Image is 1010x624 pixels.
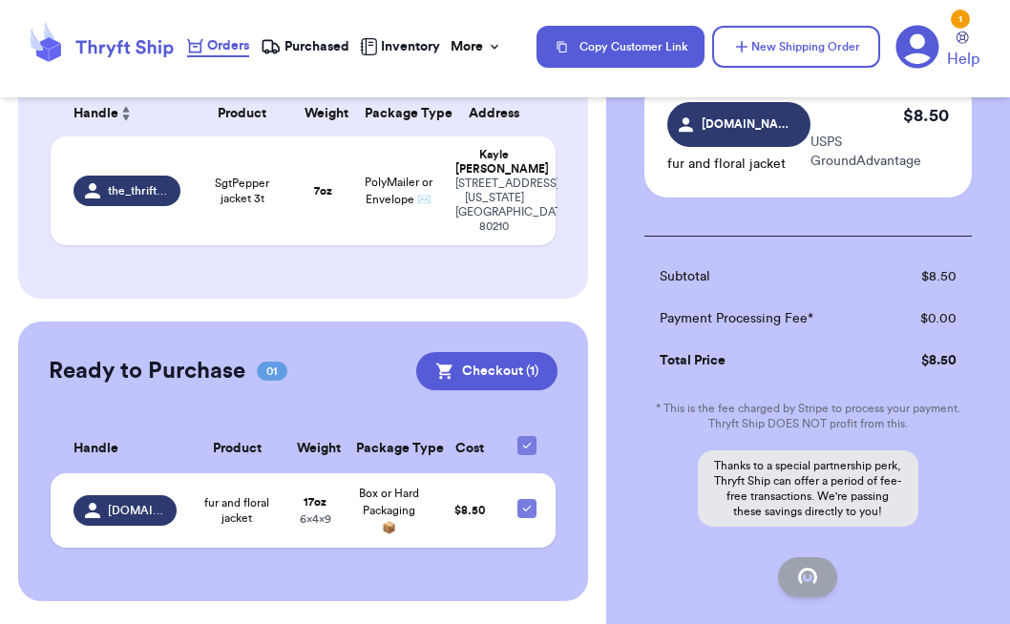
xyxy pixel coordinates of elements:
[257,362,287,381] span: 01
[885,340,972,382] td: $ 8.50
[451,37,502,56] div: More
[644,401,972,431] p: * This is the fee charged by Stripe to process your payment. Thryft Ship DOES NOT profit from this.
[200,495,275,526] span: fur and floral jacket
[118,102,134,125] button: Sort ascending
[885,298,972,340] td: $ 0.00
[108,503,165,518] span: [DOMAIN_NAME]
[345,425,432,473] th: Package Type
[74,104,118,124] span: Handle
[285,425,345,473] th: Weight
[455,177,532,234] div: [STREET_ADDRESS][US_STATE] [GEOGRAPHIC_DATA] , CO 80210
[293,91,353,136] th: Weight
[667,155,810,174] p: fur and floral jacket
[644,298,885,340] td: Payment Processing Fee*
[444,91,555,136] th: Address
[261,37,349,56] a: Purchased
[108,183,169,198] span: the_thrifty_forager
[381,37,440,56] span: Inventory
[537,26,705,68] button: Copy Customer Link
[187,36,249,57] a: Orders
[644,256,885,298] td: Subtotal
[203,176,282,206] span: SgtPepper jacket 3t
[207,36,249,55] span: Orders
[284,37,349,56] span: Purchased
[360,37,440,56] a: Inventory
[314,185,332,197] strong: 7 oz
[698,450,918,527] p: Thanks to a special partnership perk, Thryft Ship can offer a period of fee-free transactions. We...
[416,352,558,390] button: Checkout (1)
[951,10,970,29] div: 1
[49,356,245,386] h2: Ready to Purchase
[192,91,293,136] th: Product
[947,31,979,71] a: Help
[903,102,949,129] p: $ 8.50
[644,340,885,382] td: Total Price
[353,91,444,136] th: Package Type
[300,513,331,525] span: 6 x 4 x 9
[885,256,972,298] td: $ 8.50
[304,496,326,508] strong: 17 oz
[365,177,432,205] span: PolyMailer or Envelope ✉️
[455,148,532,177] div: Kayle [PERSON_NAME]
[895,25,939,69] a: 1
[712,26,880,68] button: New Shipping Order
[810,133,949,171] p: USPS GroundAdvantage
[702,115,792,133] span: [DOMAIN_NAME]
[432,425,506,473] th: Cost
[359,488,419,533] span: Box or Hard Packaging 📦
[74,439,118,459] span: Handle
[454,505,485,516] span: $ 8.50
[188,425,286,473] th: Product
[947,48,979,71] span: Help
